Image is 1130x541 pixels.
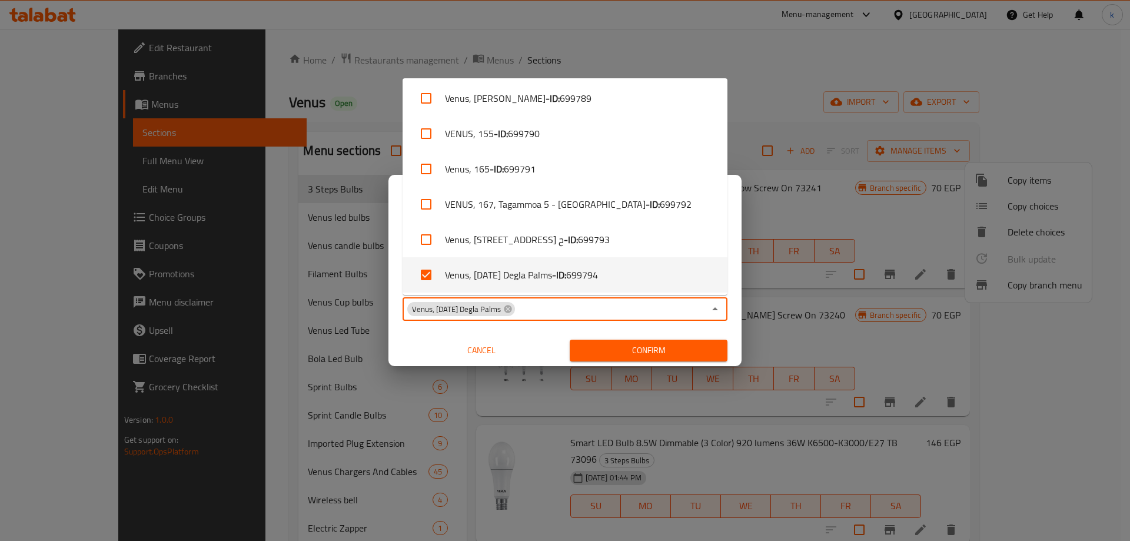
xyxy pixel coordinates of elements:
[646,197,660,211] b: - ID:
[403,340,560,361] button: Cancel
[403,151,727,187] li: Venus, 165
[490,162,504,176] b: - ID:
[578,233,610,247] span: 699793
[407,304,506,315] span: Venus, [DATE] Degla Palms
[564,233,578,247] b: - ID:
[707,301,723,317] button: Close
[504,162,536,176] span: 699791
[403,81,727,116] li: Venus, [PERSON_NAME]
[403,293,727,328] li: Venus, 191, [DATE] - 6th District
[560,91,591,105] span: 699789
[403,187,727,222] li: VENUS, 167, Tagammoa 5 - [GEOGRAPHIC_DATA]
[403,116,727,151] li: VENUS, 155
[403,222,727,257] li: Venus, [STREET_ADDRESS] ح
[403,257,727,293] li: Venus, [DATE] Degla Palms
[508,127,540,141] span: 699790
[660,197,692,211] span: 699792
[579,343,718,358] span: Confirm
[407,343,556,358] span: Cancel
[566,268,598,282] span: 699794
[552,268,566,282] b: - ID:
[494,127,508,141] b: - ID:
[407,302,515,316] div: Venus, [DATE] Degla Palms
[570,340,727,361] button: Confirm
[546,91,560,105] b: - ID:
